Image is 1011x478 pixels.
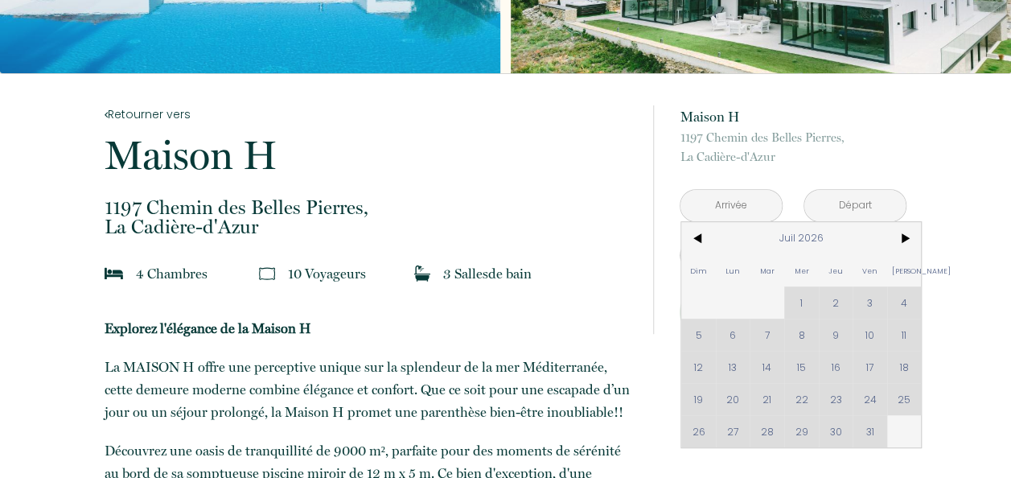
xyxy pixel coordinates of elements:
[360,266,366,282] span: s
[105,320,311,336] strong: Explorez l'élégance de la Maison H
[105,198,632,217] span: 1197 Chemin des Belles Pierres,
[680,190,782,221] input: Arrivée
[819,254,853,286] span: Jeu
[105,105,632,123] a: Retourner vers
[136,262,208,285] p: 4 Chambre
[680,128,906,167] p: La Cadière-d'Azur
[716,254,750,286] span: Lun
[887,222,922,254] span: >
[804,190,906,221] input: Départ
[853,254,887,286] span: Ven
[681,254,716,286] span: Dim
[681,222,716,254] span: <
[716,222,887,254] span: Juil 2026
[887,254,922,286] span: [PERSON_NAME]
[259,266,275,282] img: guests
[443,262,532,285] p: 3 Salle de bain
[202,266,208,282] span: s
[105,135,632,175] p: Maison H
[288,262,366,285] p: 10 Voyageur
[784,254,819,286] span: Mer
[680,128,906,147] span: 1197 Chemin des Belles Pierres,
[680,291,906,334] button: Réserver
[105,356,632,423] p: ​La MAISON H offre une perceptive unique sur la splendeur de la mer Méditerranée, cette demeure m...
[483,266,488,282] span: s
[680,105,906,128] p: Maison H
[105,198,632,237] p: La Cadière-d'Azur
[750,254,784,286] span: Mar
[105,317,632,340] p: ​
